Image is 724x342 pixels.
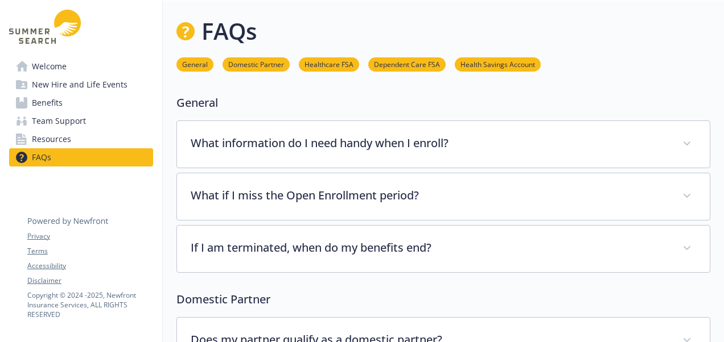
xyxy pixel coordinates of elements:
[27,276,153,286] a: Disclaimer
[368,59,446,69] a: Dependent Care FSA
[32,76,127,94] span: New Hire and Life Events
[9,76,153,94] a: New Hire and Life Events
[191,187,669,204] p: What if I miss the Open Enrollment period?
[27,261,153,271] a: Accessibility
[191,135,669,152] p: What information do I need handy when I enroll?
[223,59,290,69] a: Domestic Partner
[176,59,213,69] a: General
[455,59,541,69] a: Health Savings Account
[32,57,67,76] span: Welcome
[9,94,153,112] a: Benefits
[191,239,669,256] p: If I am terminated, when do my benefits end?
[9,148,153,166] a: FAQs
[32,94,63,112] span: Benefits
[32,148,51,166] span: FAQs
[9,130,153,148] a: Resources
[27,290,153,319] p: Copyright © 2024 - 2025 , Newfront Insurance Services, ALL RIGHTS RESERVED
[27,246,153,256] a: Terms
[32,112,86,130] span: Team Support
[9,57,153,76] a: Welcome
[177,173,710,220] div: What if I miss the Open Enrollment period?
[27,231,153,241] a: Privacy
[176,291,710,308] p: Domestic Partner
[299,59,359,69] a: Healthcare FSA
[177,121,710,168] div: What information do I need handy when I enroll?
[9,112,153,130] a: Team Support
[32,130,71,148] span: Resources
[177,226,710,272] div: If I am terminated, when do my benefits end?
[176,94,710,111] p: General
[201,14,257,48] h1: FAQs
